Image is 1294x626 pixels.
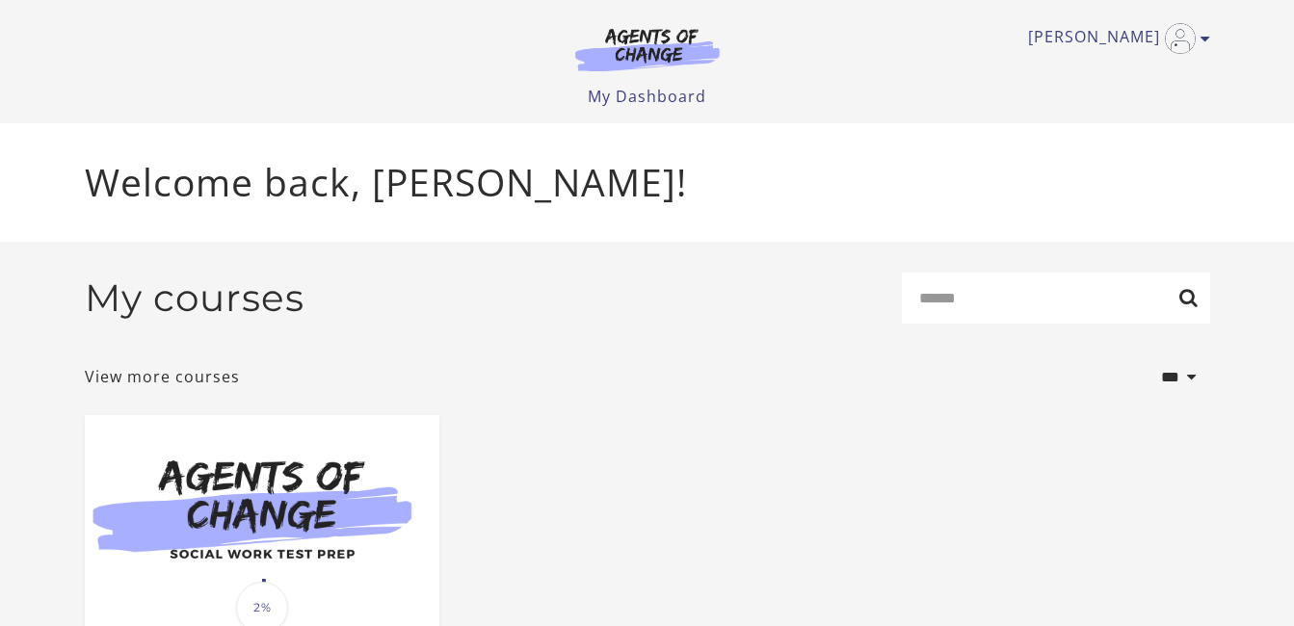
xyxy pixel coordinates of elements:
h2: My courses [85,275,304,321]
p: Welcome back, [PERSON_NAME]! [85,154,1210,211]
a: View more courses [85,365,240,388]
a: My Dashboard [588,86,706,107]
img: Agents of Change Logo [555,27,740,71]
a: Toggle menu [1028,23,1201,54]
